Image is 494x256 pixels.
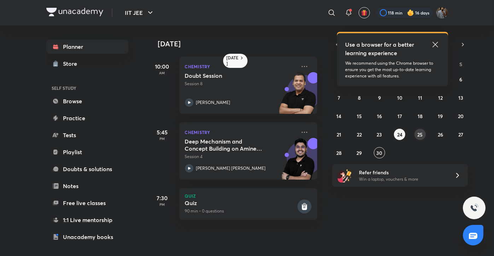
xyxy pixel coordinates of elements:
[458,113,464,120] abbr: September 20, 2025
[196,99,231,106] p: [PERSON_NAME]
[46,196,128,210] a: Free live classes
[148,194,176,202] h5: 7:30
[63,59,82,68] div: Store
[185,72,273,79] h5: Doubt Session
[435,110,446,122] button: September 19, 2025
[338,94,340,101] abbr: September 7, 2025
[374,147,385,158] button: September 30, 2025
[46,57,128,71] a: Store
[438,113,443,120] abbr: September 19, 2025
[338,168,352,182] img: referral
[333,129,344,140] button: September 21, 2025
[397,131,402,138] abbr: September 24, 2025
[354,110,365,122] button: September 15, 2025
[46,162,128,176] a: Doubts & solutions
[455,110,466,122] button: September 20, 2025
[418,113,423,120] abbr: September 18, 2025
[148,128,176,136] h5: 5:45
[278,72,317,121] img: unacademy
[397,113,402,120] abbr: September 17, 2025
[185,128,296,136] p: Chemistry
[455,74,466,85] button: September 6, 2025
[361,10,367,16] img: avatar
[333,110,344,122] button: September 14, 2025
[46,82,128,94] h6: SELF STUDY
[333,92,344,103] button: September 7, 2025
[458,131,463,138] abbr: September 27, 2025
[394,110,405,122] button: September 17, 2025
[438,94,443,101] abbr: September 12, 2025
[354,92,365,103] button: September 8, 2025
[374,92,385,103] button: September 9, 2025
[377,131,382,138] abbr: September 23, 2025
[185,81,296,87] p: Session 8
[158,40,324,48] h4: [DATE]
[185,208,296,214] p: 90 min • 0 questions
[345,40,416,57] h5: Use a browser for a better learning experience
[345,60,440,79] p: We recommend using the Chrome browser to ensure you get the most up-to-date learning experience w...
[185,199,296,206] h5: Quiz
[458,94,463,101] abbr: September 13, 2025
[397,94,402,101] abbr: September 10, 2025
[46,94,128,108] a: Browse
[414,110,426,122] button: September 18, 2025
[359,169,446,176] h6: Refer friends
[336,113,341,120] abbr: September 14, 2025
[436,7,448,19] img: Shivam Munot
[435,129,446,140] button: September 26, 2025
[46,145,128,159] a: Playlist
[148,202,176,206] p: PM
[46,8,103,16] img: Company Logo
[354,147,365,158] button: September 29, 2025
[46,128,128,142] a: Tests
[377,150,383,156] abbr: September 30, 2025
[46,111,128,125] a: Practice
[46,40,128,54] a: Planner
[337,131,341,138] abbr: September 21, 2025
[377,113,382,120] abbr: September 16, 2025
[435,92,446,103] button: September 12, 2025
[148,71,176,75] p: AM
[374,110,385,122] button: September 16, 2025
[470,204,478,212] img: ttu
[356,150,362,156] abbr: September 29, 2025
[455,129,466,140] button: September 27, 2025
[414,129,426,140] button: September 25, 2025
[438,131,443,138] abbr: September 26, 2025
[418,94,422,101] abbr: September 11, 2025
[46,213,128,227] a: 1:1 Live mentorship
[354,129,365,140] button: September 22, 2025
[455,92,466,103] button: September 13, 2025
[185,138,273,152] h5: Deep Mechanism and Concept Building on Amines & N-Containing Compounds - 4
[46,8,103,18] a: Company Logo
[359,7,370,18] button: avatar
[357,113,362,120] abbr: September 15, 2025
[185,153,296,160] p: Session 4
[374,129,385,140] button: September 23, 2025
[357,131,362,138] abbr: September 22, 2025
[417,131,423,138] abbr: September 25, 2025
[185,62,296,71] p: Chemistry
[394,92,405,103] button: September 10, 2025
[196,165,266,171] p: [PERSON_NAME] [PERSON_NAME]
[46,230,128,244] a: Unacademy books
[378,94,381,101] abbr: September 9, 2025
[407,9,414,16] img: streak
[336,150,342,156] abbr: September 28, 2025
[414,92,426,103] button: September 11, 2025
[359,176,446,182] p: Win a laptop, vouchers & more
[148,136,176,141] p: PM
[227,55,239,66] h6: [DATE]
[121,6,159,20] button: IIT JEE
[459,76,462,83] abbr: September 6, 2025
[358,94,361,101] abbr: September 8, 2025
[333,147,344,158] button: September 28, 2025
[46,179,128,193] a: Notes
[459,61,462,68] abbr: Saturday
[148,62,176,71] h5: 10:00
[278,138,317,187] img: unacademy
[394,129,405,140] button: September 24, 2025
[185,194,312,198] p: Quiz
